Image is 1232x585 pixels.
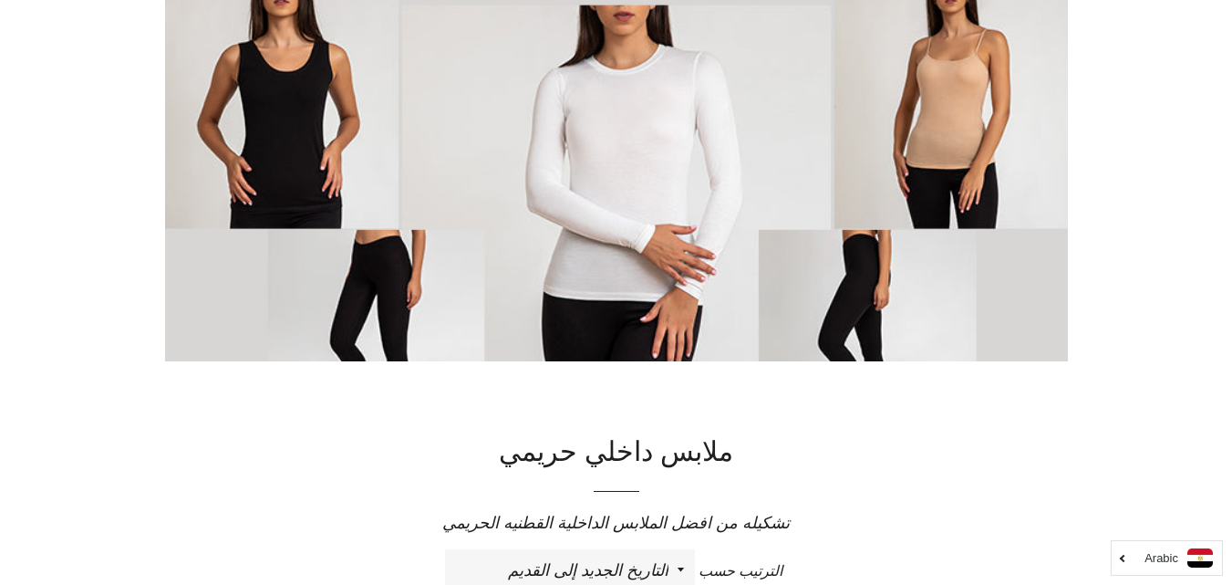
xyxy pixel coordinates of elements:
span: الترتيب حسب [699,563,782,580]
p: تشكيله من افضل الملابس الداخلية القطنيه الحريمي [165,510,1068,536]
a: Arabic [1121,548,1213,568]
h1: ملابس داخلي حريمي [165,434,1068,473]
i: Arabic [1144,552,1178,564]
